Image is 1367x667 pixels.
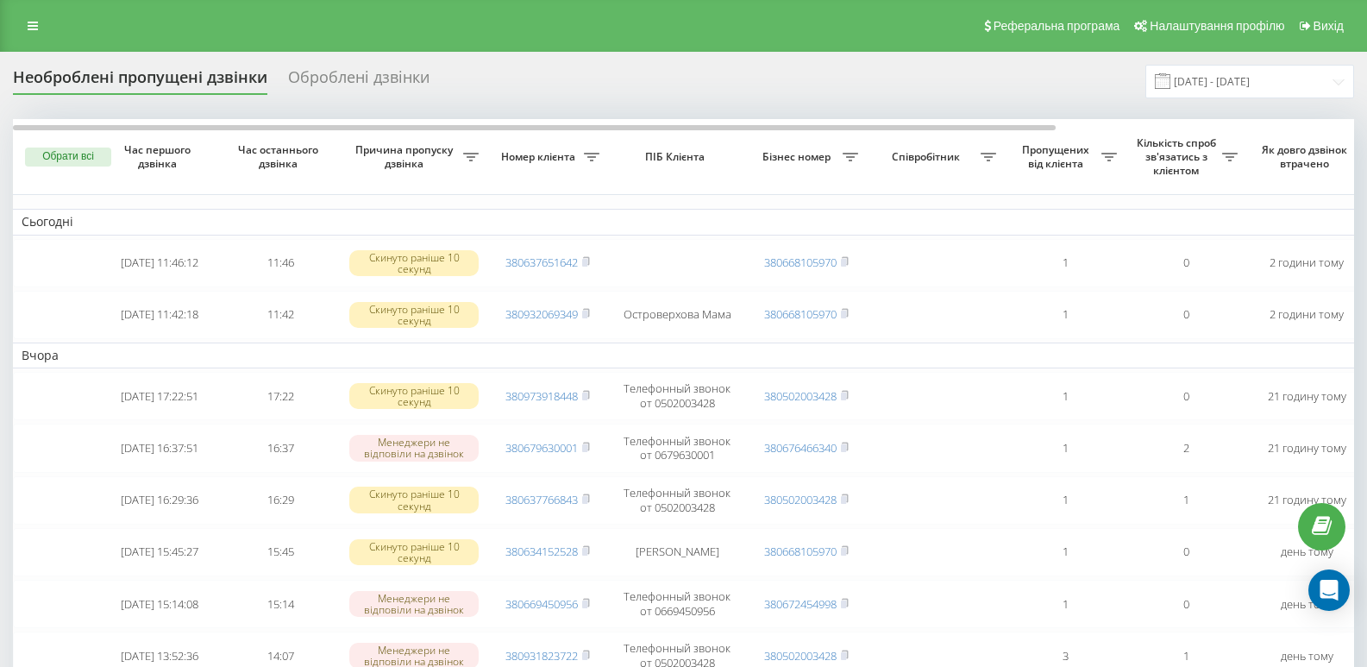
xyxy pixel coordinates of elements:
[1150,19,1284,33] span: Налаштування профілю
[994,19,1120,33] span: Реферальна програма
[764,306,837,322] a: 380668105970
[1005,239,1126,287] td: 1
[1246,476,1367,525] td: 21 годину тому
[349,487,479,513] div: Скинуто раніше 10 секунд
[1126,528,1246,576] td: 0
[608,476,746,525] td: Телефонный звонок от 0502003428
[755,150,843,164] span: Бізнес номер
[220,291,341,339] td: 11:42
[1246,528,1367,576] td: день тому
[1246,291,1367,339] td: 2 години тому
[608,372,746,420] td: Телефонный звонок от 0502003428
[1246,580,1367,628] td: день тому
[1126,424,1246,472] td: 2
[349,539,479,565] div: Скинуто раніше 10 секунд
[764,492,837,507] a: 380502003428
[764,388,837,404] a: 380502003428
[25,148,111,167] button: Обрати всі
[496,150,584,164] span: Номер клієнта
[875,150,981,164] span: Співробітник
[1314,19,1344,33] span: Вихід
[608,291,746,339] td: Островерхова Мама
[608,580,746,628] td: Телефонный звонок от 0669450956
[764,255,837,270] a: 380668105970
[99,239,220,287] td: [DATE] 11:46:12
[220,372,341,420] td: 17:22
[99,424,220,472] td: [DATE] 16:37:51
[505,492,578,507] a: 380637766843
[1013,143,1101,170] span: Пропущених від клієнта
[764,596,837,612] a: 380672454998
[13,68,267,95] div: Необроблені пропущені дзвінки
[349,302,479,328] div: Скинуто раніше 10 секунд
[349,435,479,461] div: Менеджери не відповіли на дзвінок
[220,424,341,472] td: 16:37
[505,440,578,456] a: 380679630001
[1126,476,1246,525] td: 1
[505,255,578,270] a: 380637651642
[1005,291,1126,339] td: 1
[1126,291,1246,339] td: 0
[764,544,837,559] a: 380668105970
[764,440,837,456] a: 380676466340
[505,388,578,404] a: 380973918448
[113,143,206,170] span: Час першого дзвінка
[1126,372,1246,420] td: 0
[1308,569,1350,611] div: Open Intercom Messenger
[1260,143,1353,170] span: Як довго дзвінок втрачено
[1126,580,1246,628] td: 0
[1005,528,1126,576] td: 1
[1005,476,1126,525] td: 1
[1005,372,1126,420] td: 1
[99,476,220,525] td: [DATE] 16:29:36
[1005,424,1126,472] td: 1
[608,424,746,472] td: Телефонный звонок от 0679630001
[349,250,479,276] div: Скинуто раніше 10 секунд
[1126,239,1246,287] td: 0
[623,150,731,164] span: ПІБ Клієнта
[349,383,479,409] div: Скинуто раніше 10 секунд
[505,306,578,322] a: 380932069349
[764,648,837,664] a: 380502003428
[505,544,578,559] a: 380634152528
[505,596,578,612] a: 380669450956
[1246,239,1367,287] td: 2 години тому
[349,591,479,617] div: Менеджери не відповіли на дзвінок
[608,528,746,576] td: [PERSON_NAME]
[220,239,341,287] td: 11:46
[1005,580,1126,628] td: 1
[99,291,220,339] td: [DATE] 11:42:18
[99,580,220,628] td: [DATE] 15:14:08
[220,580,341,628] td: 15:14
[349,143,463,170] span: Причина пропуску дзвінка
[1246,424,1367,472] td: 21 годину тому
[220,528,341,576] td: 15:45
[220,476,341,525] td: 16:29
[505,648,578,664] a: 380931823722
[234,143,327,170] span: Час останнього дзвінка
[1134,136,1222,177] span: Кількість спроб зв'язатись з клієнтом
[99,528,220,576] td: [DATE] 15:45:27
[1246,372,1367,420] td: 21 годину тому
[99,372,220,420] td: [DATE] 17:22:51
[288,68,430,95] div: Оброблені дзвінки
